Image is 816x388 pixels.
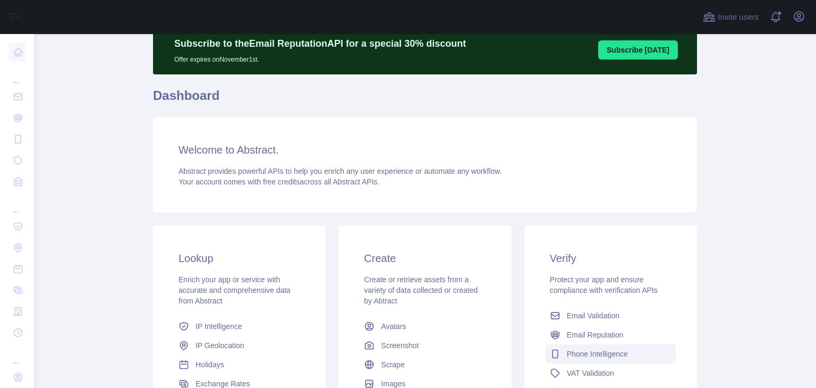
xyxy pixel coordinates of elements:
span: Holidays [195,359,224,370]
span: Avatars [381,321,406,332]
div: ... [8,193,25,215]
span: Scrape [381,359,404,370]
h1: Dashboard [153,87,697,113]
span: IP Geolocation [195,340,244,351]
span: Abstract provides powerful APIs to help you enrich any user experience or automate any workflow. [178,167,502,175]
a: Scrape [360,355,490,374]
h3: Create [364,251,486,266]
button: Invite users [701,9,761,26]
span: Screenshot [381,340,419,351]
span: Email Reputation [567,330,624,340]
span: Enrich your app or service with accurate and comprehensive data from Abstract [178,275,291,305]
div: ... [8,64,25,85]
h3: Welcome to Abstract. [178,142,671,157]
div: ... [8,344,25,366]
a: IP Intelligence [174,317,304,336]
span: Your account comes with across all Abstract APIs. [178,178,379,186]
button: Subscribe [DATE] [598,40,678,60]
span: Email Validation [567,310,619,321]
span: Protect your app and ensure compliance with verification APIs [550,275,658,294]
a: Email Reputation [546,325,676,344]
span: Invite users [718,11,759,23]
a: Phone Intelligence [546,344,676,364]
span: Phone Intelligence [567,349,628,359]
p: Subscribe to the Email Reputation API for a special 30 % discount [174,36,466,51]
span: IP Intelligence [195,321,242,332]
a: Screenshot [360,336,490,355]
a: Email Validation [546,306,676,325]
span: VAT Validation [567,368,614,378]
p: Offer expires on November 1st. [174,51,466,64]
a: IP Geolocation [174,336,304,355]
a: Avatars [360,317,490,336]
h3: Lookup [178,251,300,266]
a: VAT Validation [546,364,676,383]
a: Holidays [174,355,304,374]
h3: Verify [550,251,671,266]
span: free credits [263,178,300,186]
span: Create or retrieve assets from a variety of data collected or created by Abtract [364,275,478,305]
